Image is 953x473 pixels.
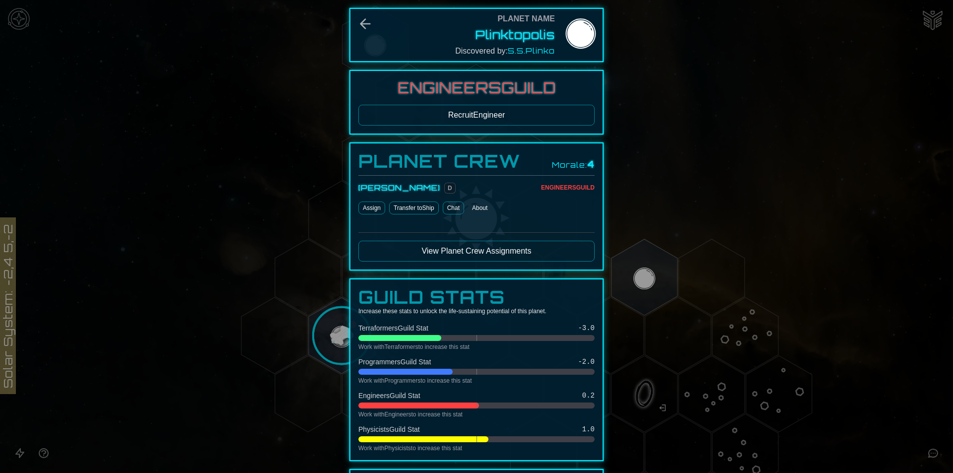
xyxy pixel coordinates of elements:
[563,17,599,53] img: Planet Name Editor
[358,424,420,434] span: Physicists Guild Stat
[582,424,595,434] span: 1.0
[358,357,431,367] span: Programmers Guild Stat
[444,183,456,194] span: D
[587,159,595,170] span: 4
[455,45,555,57] div: Discovered by:
[358,79,595,97] h3: Engineers Guild
[358,241,595,262] button: View Planet Crew Assignments
[358,391,420,401] span: Engineers Guild Stat
[476,27,555,43] button: Plinktopolis
[358,343,595,351] p: Work with Terraformers to increase this stat
[358,307,595,315] p: Increase these stats to unlock the life-sustaining potential of this planet.
[358,151,520,171] h3: Planet Crew
[582,391,595,401] span: 0.2
[541,184,595,192] div: Engineers Guild
[389,202,439,214] button: Transfer toShip
[578,323,595,333] span: -3.0
[358,287,595,307] h3: Guild Stats
[578,357,595,367] span: -2.0
[508,46,555,56] span: S.S.Plinko
[552,157,595,171] div: Morale:
[358,323,428,333] span: Terraformers Guild Stat
[358,410,595,418] p: Work with Engineers to increase this stat
[357,16,373,32] button: Back
[358,182,440,194] div: [PERSON_NAME]
[358,105,595,126] button: RecruitEngineer
[358,377,595,385] p: Work with Programmers to increase this stat
[358,202,385,214] button: Assign
[358,444,595,452] p: Work with Physicists to increase this stat
[443,202,464,214] a: Chat
[468,202,491,214] button: About
[497,13,555,25] div: Planet Name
